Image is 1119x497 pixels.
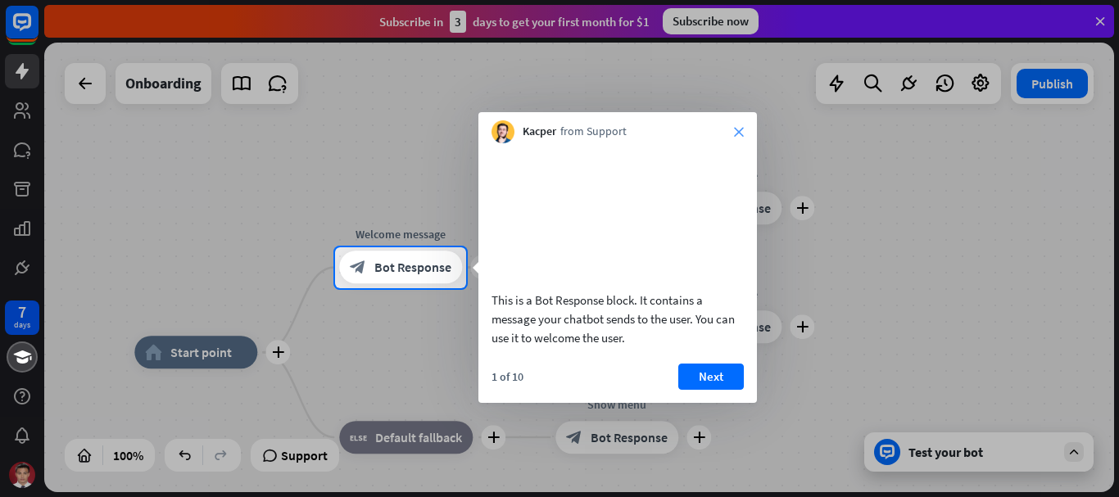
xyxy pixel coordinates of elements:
button: Next [678,364,744,390]
i: block_bot_response [350,260,366,276]
i: close [734,127,744,137]
span: Bot Response [374,260,451,276]
span: from Support [560,124,627,140]
button: Open LiveChat chat widget [13,7,62,56]
div: This is a Bot Response block. It contains a message your chatbot sends to the user. You can use i... [492,291,744,347]
span: Kacper [523,124,556,140]
div: 1 of 10 [492,369,523,384]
